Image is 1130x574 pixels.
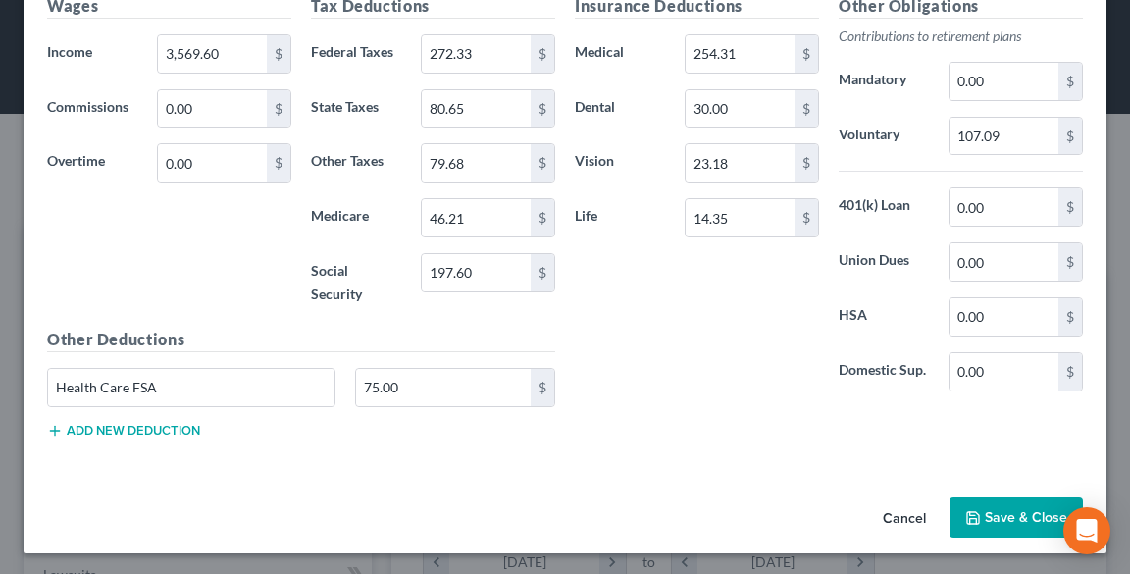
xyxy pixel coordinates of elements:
[531,254,554,291] div: $
[531,90,554,128] div: $
[686,199,795,236] input: 0.00
[158,144,267,182] input: 0.00
[531,35,554,73] div: $
[950,298,1058,336] input: 0.00
[158,90,267,128] input: 0.00
[37,89,147,129] label: Commissions
[565,198,675,237] label: Life
[829,297,939,337] label: HSA
[301,89,411,129] label: State Taxes
[267,144,290,182] div: $
[829,352,939,391] label: Domestic Sup.
[37,143,147,183] label: Overtime
[829,187,939,227] label: 401(k) Loan
[795,35,818,73] div: $
[686,90,795,128] input: 0.00
[422,90,531,128] input: 0.00
[48,369,334,406] input: Specify...
[829,62,939,101] label: Mandatory
[531,144,554,182] div: $
[1058,188,1082,226] div: $
[950,118,1058,155] input: 0.00
[422,199,531,236] input: 0.00
[531,199,554,236] div: $
[565,143,675,183] label: Vision
[531,369,554,406] div: $
[158,35,267,73] input: 0.00
[686,35,795,73] input: 0.00
[1058,118,1082,155] div: $
[1063,507,1110,554] div: Open Intercom Messenger
[795,144,818,182] div: $
[829,117,939,156] label: Voluntary
[47,423,200,439] button: Add new deduction
[950,497,1083,539] button: Save & Close
[867,499,942,539] button: Cancel
[565,34,675,74] label: Medical
[422,35,531,73] input: 0.00
[1058,243,1082,281] div: $
[950,63,1058,100] input: 0.00
[356,369,531,406] input: 0.00
[301,143,411,183] label: Other Taxes
[47,43,92,60] span: Income
[565,89,675,129] label: Dental
[950,353,1058,391] input: 0.00
[1058,353,1082,391] div: $
[839,26,1083,46] p: Contributions to retirement plans
[301,253,411,312] label: Social Security
[686,144,795,182] input: 0.00
[301,198,411,237] label: Medicare
[422,254,531,291] input: 0.00
[795,199,818,236] div: $
[267,90,290,128] div: $
[301,34,411,74] label: Federal Taxes
[422,144,531,182] input: 0.00
[795,90,818,128] div: $
[1058,63,1082,100] div: $
[829,242,939,282] label: Union Dues
[267,35,290,73] div: $
[950,243,1058,281] input: 0.00
[950,188,1058,226] input: 0.00
[1058,298,1082,336] div: $
[47,328,555,352] h5: Other Deductions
